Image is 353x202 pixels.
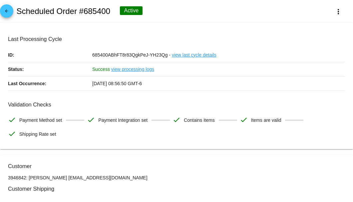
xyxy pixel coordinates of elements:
span: Contains items [184,113,215,127]
mat-icon: check [87,116,95,124]
mat-icon: check [240,116,248,124]
a: view processing logs [111,62,154,76]
span: Shipping Rate set [19,127,56,141]
a: view last cycle details [172,48,216,62]
span: Payment Integration set [98,113,148,127]
mat-icon: check [173,116,180,124]
p: 3946842: [PERSON_NAME] [EMAIL_ADDRESS][DOMAIN_NAME] [8,175,345,180]
div: Active [120,6,143,15]
mat-icon: check [8,116,16,124]
span: [DATE] 08:56:50 GMT-6 [92,81,142,86]
h3: Customer Shipping [8,186,345,192]
p: ID: [8,48,92,62]
mat-icon: more_vert [334,8,342,16]
mat-icon: check [8,130,16,138]
h3: Last Processing Cycle [8,36,345,42]
span: Payment Method set [19,113,62,127]
p: Status: [8,62,92,76]
h3: Customer [8,163,345,169]
span: Items are valid [251,113,281,127]
mat-icon: arrow_back [3,9,11,17]
span: 685400ABhFT8r83QgkPeJ-YH23Qg - [92,52,171,58]
h2: Scheduled Order #685400 [16,7,110,16]
h3: Validation Checks [8,101,345,108]
p: Last Occurrence: [8,77,92,91]
span: Success [92,67,110,72]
